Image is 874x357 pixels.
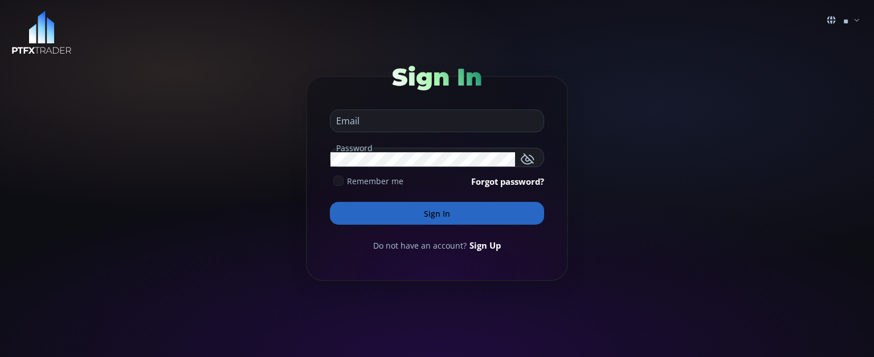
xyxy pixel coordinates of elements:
[330,202,544,225] button: Sign In
[471,175,544,188] a: Forgot password?
[11,11,72,55] img: LOGO
[392,62,482,92] span: Sign In
[330,239,544,251] div: Do not have an account?
[469,239,501,251] a: Sign Up
[347,175,403,187] span: Remember me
